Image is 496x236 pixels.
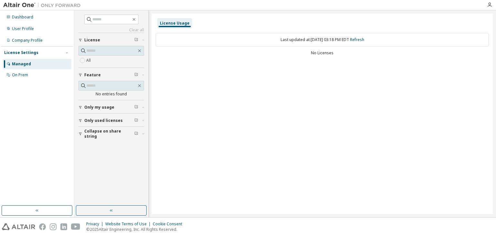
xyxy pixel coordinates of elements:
[134,38,138,43] span: Clear filter
[86,221,105,227] div: Privacy
[12,15,33,20] div: Dashboard
[12,38,43,43] div: Company Profile
[156,33,489,47] div: Last updated at: [DATE] 03:18 PM EDT
[86,57,92,64] label: All
[71,223,80,230] img: youtube.svg
[105,221,153,227] div: Website Terms of Use
[78,33,144,47] button: License
[160,21,190,26] div: License Usage
[39,223,46,230] img: facebook.svg
[84,72,101,78] span: Feature
[134,131,138,136] span: Clear filter
[134,118,138,123] span: Clear filter
[60,223,67,230] img: linkedin.svg
[12,61,31,67] div: Managed
[84,38,100,43] span: License
[84,105,114,110] span: Only my usage
[12,72,28,78] div: On Prem
[78,100,144,114] button: Only my usage
[134,105,138,110] span: Clear filter
[86,227,186,232] p: © 2025 Altair Engineering, Inc. All Rights Reserved.
[78,91,144,97] div: No entries found
[350,37,364,42] a: Refresh
[78,127,144,141] button: Collapse on share string
[3,2,84,8] img: Altair One
[78,113,144,128] button: Only used licenses
[78,27,144,33] a: Clear all
[153,221,186,227] div: Cookie Consent
[12,26,34,31] div: User Profile
[134,72,138,78] span: Clear filter
[156,50,489,56] div: No Licenses
[78,68,144,82] button: Feature
[84,118,123,123] span: Only used licenses
[50,223,57,230] img: instagram.svg
[2,223,35,230] img: altair_logo.svg
[84,129,134,139] span: Collapse on share string
[4,50,38,55] div: License Settings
